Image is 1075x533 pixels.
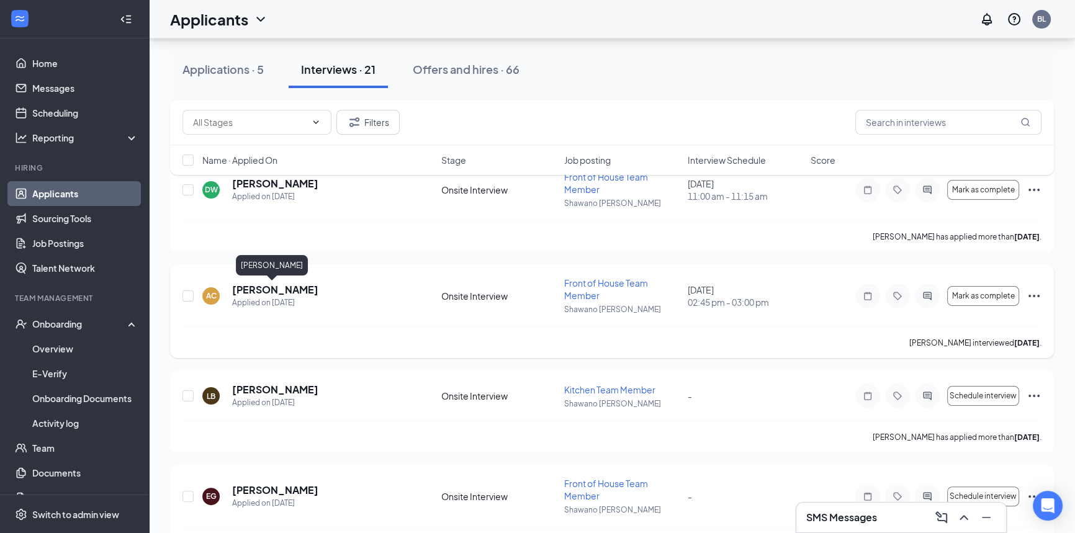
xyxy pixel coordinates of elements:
p: Shawano [PERSON_NAME] [564,304,680,315]
a: Applicants [32,181,138,206]
input: All Stages [193,115,306,129]
svg: Tag [890,185,905,195]
div: Interviews · 21 [301,61,376,77]
svg: Ellipses [1027,289,1041,303]
svg: Analysis [15,132,27,144]
svg: ActiveChat [920,291,935,301]
a: E-Verify [32,361,138,386]
div: Hiring [15,163,136,173]
div: Onsite Interview [441,490,557,503]
button: Minimize [976,508,996,527]
h5: [PERSON_NAME] [232,483,318,497]
svg: Tag [890,491,905,501]
button: Schedule interview [947,386,1019,406]
span: - [688,491,692,502]
div: Onsite Interview [441,290,557,302]
div: AC [206,290,217,301]
a: Overview [32,336,138,361]
svg: Ellipses [1027,489,1041,504]
p: [PERSON_NAME] has applied more than . [873,432,1041,442]
svg: Note [860,491,875,501]
a: Onboarding Documents [32,386,138,411]
span: 02:45 pm - 03:00 pm [688,296,803,308]
div: BL [1037,14,1046,24]
svg: Note [860,185,875,195]
svg: Ellipses [1027,182,1041,197]
div: [PERSON_NAME] [236,255,308,275]
a: Surveys [32,485,138,510]
a: Activity log [32,411,138,436]
svg: ActiveChat [920,185,935,195]
a: Sourcing Tools [32,206,138,231]
span: Score [811,154,835,166]
div: Applied on [DATE] [232,497,318,509]
div: Onsite Interview [441,184,557,196]
p: [PERSON_NAME] has applied more than . [873,231,1041,242]
svg: ActiveChat [920,391,935,401]
button: Filter Filters [336,110,400,135]
h3: SMS Messages [806,511,877,524]
b: [DATE] [1014,432,1040,442]
svg: Note [860,291,875,301]
div: DW [205,184,218,195]
button: ComposeMessage [932,508,951,527]
p: [PERSON_NAME] interviewed . [909,338,1041,348]
div: Applied on [DATE] [232,396,318,409]
b: [DATE] [1014,338,1040,347]
span: 11:00 am - 11:15 am [688,190,803,202]
div: LB [207,391,215,401]
span: Interview Schedule [687,154,765,166]
svg: UserCheck [15,318,27,330]
a: Talent Network [32,256,138,280]
div: [DATE] [688,284,803,308]
span: Schedule interview [950,492,1017,501]
svg: ComposeMessage [934,510,949,525]
svg: Settings [15,508,27,521]
span: Stage [441,154,466,166]
div: Applied on [DATE] [232,190,318,203]
p: Shawano [PERSON_NAME] [564,504,680,515]
span: Job posting [564,154,611,166]
svg: Note [860,391,875,401]
svg: Minimize [979,510,994,525]
div: Onboarding [32,318,128,330]
a: Scheduling [32,101,138,125]
div: Offers and hires · 66 [413,61,520,77]
div: Reporting [32,132,139,144]
button: Schedule interview [947,486,1019,506]
div: Switch to admin view [32,508,119,521]
h1: Applicants [170,9,248,30]
div: Applied on [DATE] [232,297,318,309]
svg: Ellipses [1027,388,1041,403]
div: [DATE] [688,177,803,202]
span: Mark as complete [951,292,1014,300]
svg: WorkstreamLogo [14,12,26,25]
span: Front of House Team Member [564,478,648,501]
svg: Notifications [979,12,994,27]
a: Messages [32,76,138,101]
svg: ChevronDown [253,12,268,27]
p: Shawano [PERSON_NAME] [564,198,680,208]
span: Name · Applied On [202,154,277,166]
button: Mark as complete [947,180,1019,200]
button: ChevronUp [954,508,974,527]
svg: Tag [890,291,905,301]
span: Kitchen Team Member [564,384,655,395]
b: [DATE] [1014,232,1040,241]
h5: [PERSON_NAME] [232,383,318,396]
div: Applications · 5 [182,61,264,77]
div: Onsite Interview [441,390,557,402]
span: Schedule interview [950,392,1017,400]
p: Shawano [PERSON_NAME] [564,398,680,409]
a: Team [32,436,138,460]
a: Home [32,51,138,76]
div: Open Intercom Messenger [1033,491,1063,521]
svg: ChevronDown [311,117,321,127]
div: Team Management [15,293,136,303]
svg: Collapse [120,13,132,25]
a: Documents [32,460,138,485]
svg: MagnifyingGlass [1020,117,1030,127]
svg: ChevronUp [956,510,971,525]
span: Front of House Team Member [564,277,648,301]
span: - [688,390,692,401]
